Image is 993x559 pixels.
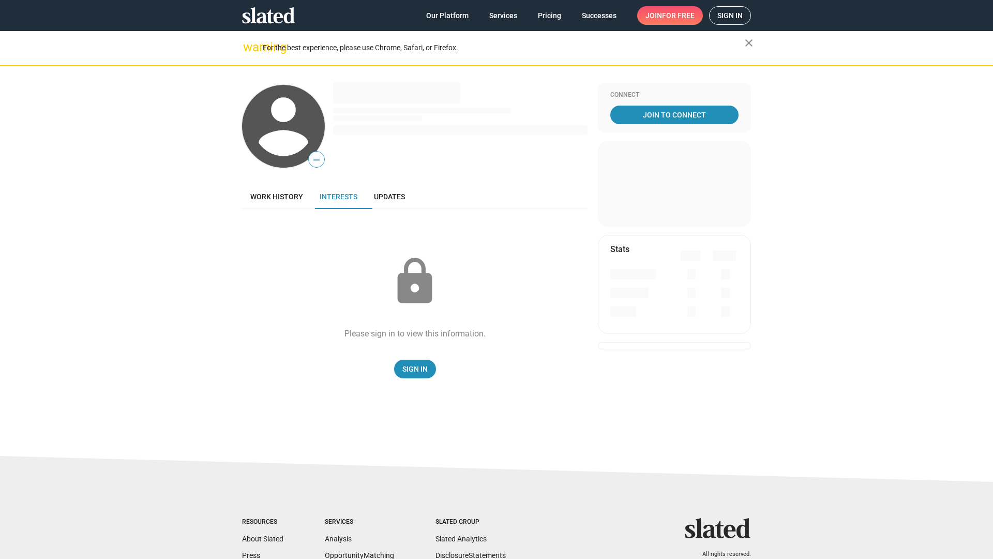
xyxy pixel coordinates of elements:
[610,106,739,124] a: Join To Connect
[530,6,569,25] a: Pricing
[309,153,324,167] span: —
[610,91,739,99] div: Connect
[263,41,745,55] div: For the best experience, please use Chrome, Safari, or Firefox.
[645,6,695,25] span: Join
[743,37,755,49] mat-icon: close
[709,6,751,25] a: Sign in
[242,184,311,209] a: Work history
[250,193,303,201] span: Work history
[242,535,283,543] a: About Slated
[481,6,525,25] a: Services
[344,328,486,339] div: Please sign in to view this information.
[426,6,469,25] span: Our Platform
[637,6,703,25] a: Joinfor free
[435,535,487,543] a: Slated Analytics
[394,360,436,378] a: Sign In
[320,193,357,201] span: Interests
[489,6,517,25] span: Services
[574,6,625,25] a: Successes
[325,518,394,526] div: Services
[402,360,428,378] span: Sign In
[243,41,255,53] mat-icon: warning
[612,106,736,124] span: Join To Connect
[538,6,561,25] span: Pricing
[325,535,352,543] a: Analysis
[389,256,441,307] mat-icon: lock
[242,518,283,526] div: Resources
[582,6,616,25] span: Successes
[717,7,743,24] span: Sign in
[374,193,405,201] span: Updates
[311,184,366,209] a: Interests
[435,518,506,526] div: Slated Group
[366,184,413,209] a: Updates
[662,6,695,25] span: for free
[610,244,629,255] mat-card-title: Stats
[418,6,477,25] a: Our Platform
